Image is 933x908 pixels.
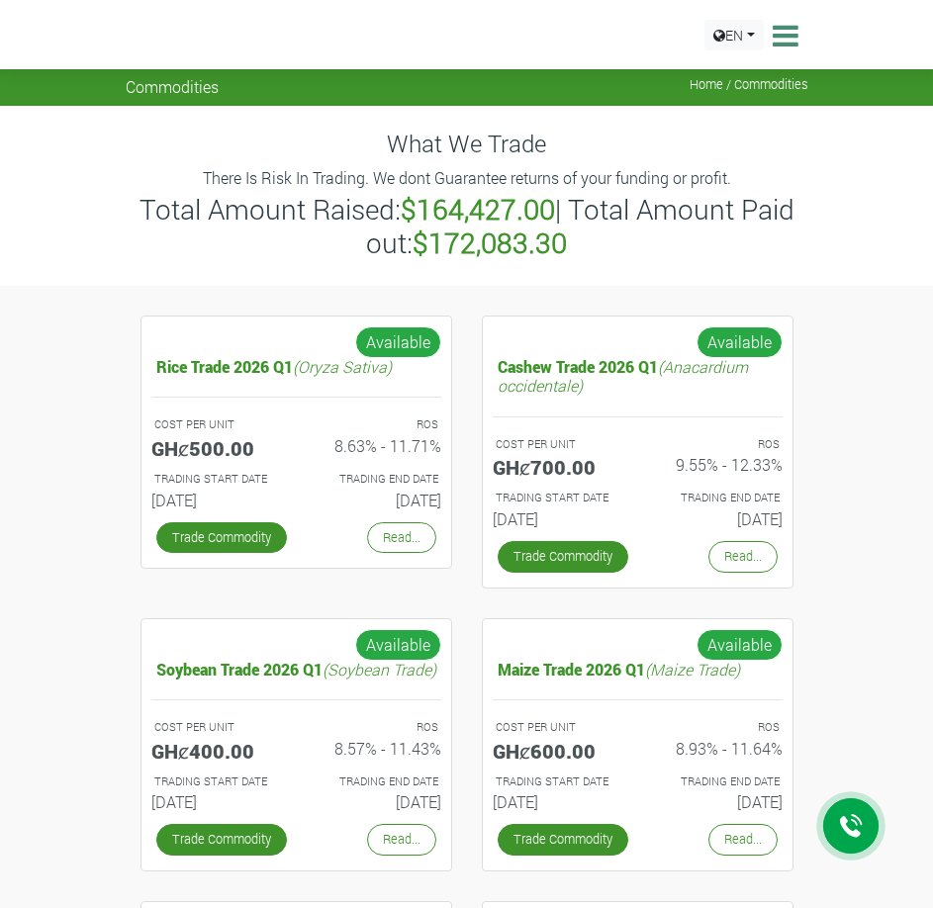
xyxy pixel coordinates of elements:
a: Read... [708,541,778,572]
a: Read... [708,824,778,855]
i: (Oryza Sativa) [293,356,392,377]
p: Estimated Trading Start Date [496,490,620,506]
p: Estimated Trading End Date [314,471,438,488]
h6: [DATE] [493,792,623,811]
a: Read... [367,824,436,855]
a: Rice Trade 2026 Q1(Oryza Sativa) COST PER UNIT GHȼ500.00 ROS 8.63% - 11.71% TRADING START DATE [D... [151,352,441,517]
span: Home / Commodities [690,77,808,92]
i: (Maize Trade) [645,659,740,680]
h5: Maize Trade 2026 Q1 [493,655,783,683]
p: COST PER UNIT [154,719,279,736]
h6: [DATE] [311,491,441,509]
p: Return on Funding is the percentage profit you stand to earn.Visit our FAQs more info. Visit our ... [655,719,780,736]
h6: [DATE] [151,792,282,811]
p: Estimated Trading Start Date [154,471,279,488]
h6: [DATE] [493,509,623,528]
h5: GHȼ400.00 [151,739,282,763]
p: There Is Risk In Trading. We dont Guarantee returns of your funding or profit. [129,166,805,190]
p: Estimated Trading End Date [314,773,438,790]
h5: Soybean Trade 2026 Q1 [151,655,441,683]
i: (Anacardium occidentale) [498,356,748,396]
p: COST PER UNIT [154,416,279,433]
p: COST PER UNIT [496,719,620,736]
h6: Return on Funding is the percentage profit you stand to earn.Visit our FAQs more info. Visit our ... [311,739,441,758]
h6: [DATE] [652,792,783,811]
p: COST PER UNIT [496,436,620,453]
p: Estimated Trading End Date [655,490,780,506]
span: Available [697,629,783,661]
h6: [DATE] [311,792,441,811]
h5: Rice Trade 2026 Q1 [151,352,441,381]
a: Cashew Trade 2026 Q1(Anacardium occidentale) COST PER UNIT GHȼ700.00 ROS 9.55% - 12.33% TRADING S... [493,352,783,536]
span: Available [355,326,441,358]
h4: What We Trade [126,130,808,158]
h6: [DATE] [151,491,282,509]
a: Soybean Trade 2026 Q1(Soybean Trade) COST PER UNIT GHȼ400.00 ROS 8.57% - 11.43% TRADING START DAT... [151,655,441,820]
a: Trade Commodity [156,824,287,855]
h5: GHȼ500.00 [151,436,282,460]
span: Available [697,326,783,358]
a: Read... [367,522,436,553]
p: Estimated Trading Start Date [496,773,620,790]
b: $172,083.30 [413,225,567,261]
a: Maize Trade 2026 Q1(Maize Trade) COST PER UNIT GHȼ600.00 ROS 8.93% - 11.64% TRADING START DATE [D... [493,655,783,820]
a: EN [704,20,764,50]
a: Trade Commodity [498,824,628,855]
span: Available [355,629,441,661]
h6: Return on Funding is the percentage profit you stand to earn.Visit our FAQs more info. Visit our ... [311,436,441,455]
h5: Cashew Trade 2026 Q1 [493,352,783,400]
h5: GHȼ600.00 [493,739,623,763]
span: Commodities [126,77,219,96]
b: $164,427.00 [401,191,555,227]
h6: [DATE] [652,509,783,528]
p: Return on Funding is the percentage profit you stand to earn.Visit our FAQs more info. Visit our ... [314,719,438,736]
a: Trade Commodity [156,522,287,553]
a: Trade Commodity [498,541,628,572]
h5: GHȼ700.00 [493,455,623,479]
h3: Total Amount Raised: | Total Amount Paid out: [129,193,805,259]
p: Return on Funding is the percentage profit you stand to earn.Visit our FAQs more info. Visit our ... [314,416,438,433]
h6: Return on Funding is the percentage profit you stand to earn.Visit our FAQs more info. Visit our ... [652,739,783,758]
i: (Soybean Trade) [323,659,436,680]
p: Return on Funding is the percentage profit you stand to earn.Visit our FAQs more info. Visit our ... [655,436,780,453]
p: Estimated Trading Start Date [154,773,279,790]
h6: Return on Funding is the percentage profit you stand to earn.Visit our FAQs more info. Visit our ... [652,455,783,474]
p: Estimated Trading End Date [655,773,780,790]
